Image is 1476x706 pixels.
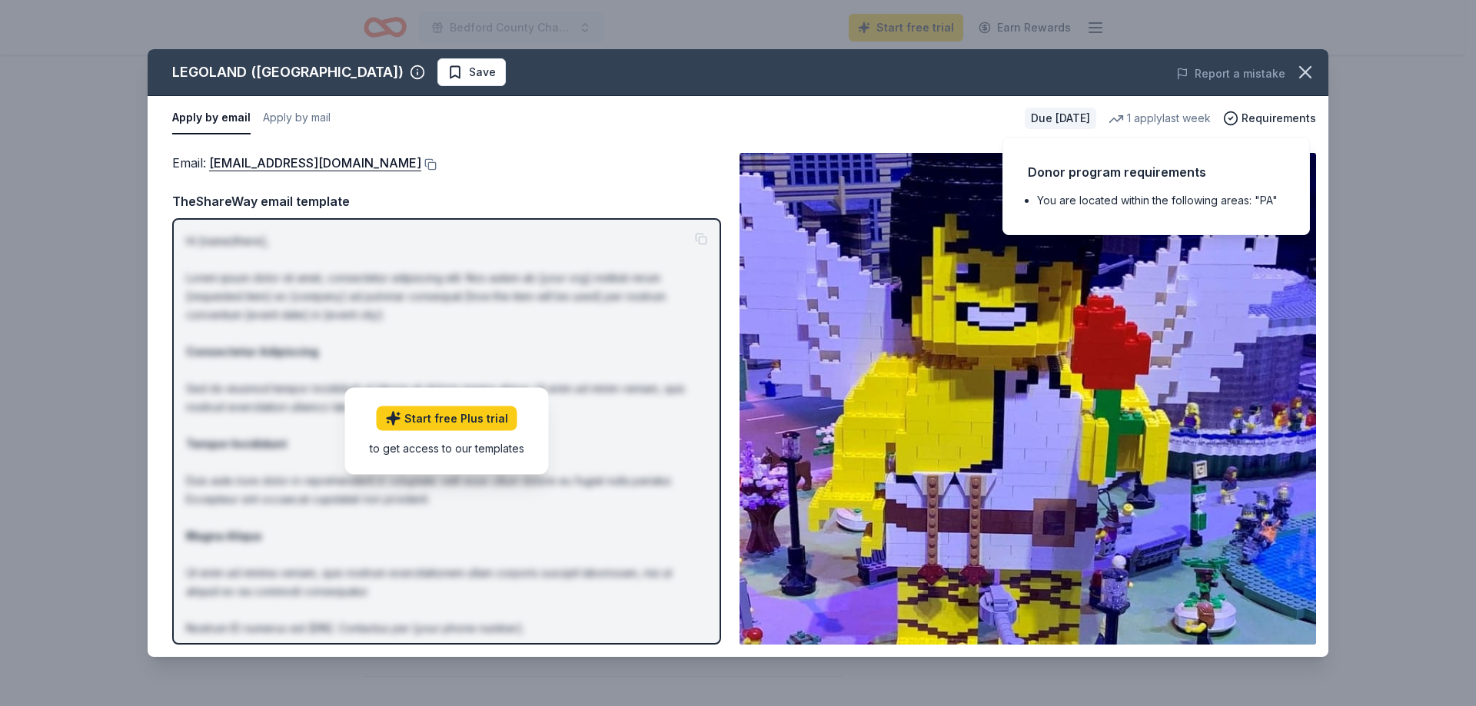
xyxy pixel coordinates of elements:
strong: Magna Aliqua [186,529,261,542]
div: 1 apply last week [1109,109,1211,128]
button: Requirements [1223,109,1316,128]
img: Image for LEGOLAND (Philadelphia) [740,153,1316,645]
div: Due [DATE] [1025,108,1096,129]
p: Hi [name/there], Lorem ipsum dolor sit amet, consectetur adipiscing elit. Nos autem ab [your org]... [186,232,707,693]
strong: Tempor Incididunt [186,437,287,450]
span: Email : [172,155,421,171]
span: Requirements [1242,109,1316,128]
button: Apply by mail [263,102,331,134]
div: Donor program requirements [1028,162,1285,182]
strong: Consectetur Adipiscing [186,345,318,358]
button: Save [437,58,506,86]
div: to get access to our templates [370,440,524,456]
div: TheShareWay email template [172,191,721,211]
li: You are located within the following areas: "PA" [1037,191,1285,210]
div: LEGOLAND ([GEOGRAPHIC_DATA]) [172,60,404,85]
a: [EMAIL_ADDRESS][DOMAIN_NAME] [209,153,421,173]
span: Save [469,63,496,81]
a: Start free Plus trial [377,406,517,431]
button: Apply by email [172,102,251,134]
button: Report a mistake [1176,65,1285,83]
